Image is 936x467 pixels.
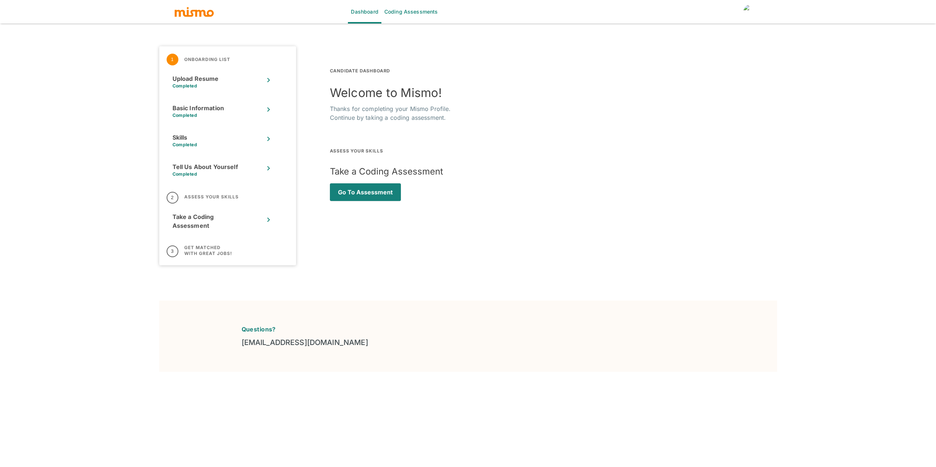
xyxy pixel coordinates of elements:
[172,171,264,177] p: Completed
[172,212,228,230] div: Take a Coding Assessment
[330,65,755,77] h6: CANDIDATE DASHBOARD
[174,6,214,17] img: logo
[330,183,401,201] button: Go to Assessment
[172,133,264,142] div: Skills
[167,245,178,257] span: 3
[172,104,264,112] div: Basic Information
[172,74,264,83] div: Upload Resume
[330,86,755,100] h4: Welcome to Mismo!
[172,142,264,148] p: Completed
[172,112,264,118] p: Completed
[743,4,758,19] img: Edward Rosado
[167,54,178,65] span: 1
[184,245,232,256] h6: Get Matched with Great Jobs!
[242,338,368,347] a: [EMAIL_ADDRESS][DOMAIN_NAME]
[330,146,755,157] h6: ASSESS YOUR SKILLS
[167,192,178,204] span: 2
[184,194,239,200] h6: Assess Your Skills
[184,57,230,62] h6: Onboarding List
[172,162,264,171] div: Tell Us About Yourself
[242,324,393,334] p: Questions?
[330,104,755,122] p: Thanks for completing your Mismo Profile. Continue by taking a coding assessment.
[330,166,755,177] h5: Take a Coding Assessment
[172,83,264,89] p: Completed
